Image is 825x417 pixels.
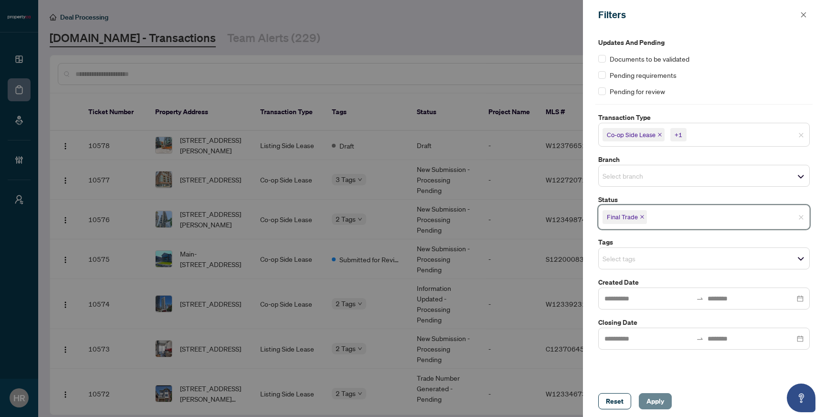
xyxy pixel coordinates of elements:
button: Reset [598,393,631,409]
span: to [696,295,704,302]
label: Tags [598,237,810,247]
span: to [696,335,704,342]
label: Transaction Type [598,112,810,123]
div: +1 [675,130,682,139]
span: Reset [606,394,624,409]
label: Created Date [598,277,810,288]
span: Co-op Side Lease [607,130,656,139]
label: Closing Date [598,317,810,328]
span: close [798,214,804,220]
span: swap-right [696,335,704,342]
span: close [800,11,807,18]
div: Filters [598,8,797,22]
span: Final Trade [607,212,638,222]
span: Documents to be validated [610,53,689,64]
span: close [640,214,645,219]
label: Status [598,194,810,205]
button: Apply [639,393,672,409]
span: swap-right [696,295,704,302]
label: Updates and Pending [598,37,810,48]
span: Final Trade [603,210,647,224]
span: Co-op Side Lease [603,128,665,141]
span: Pending requirements [610,70,677,80]
span: Pending for review [610,86,665,96]
button: Open asap [787,384,815,412]
span: close [657,132,662,137]
label: Branch [598,154,810,165]
span: Apply [646,394,664,409]
span: close [798,132,804,138]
